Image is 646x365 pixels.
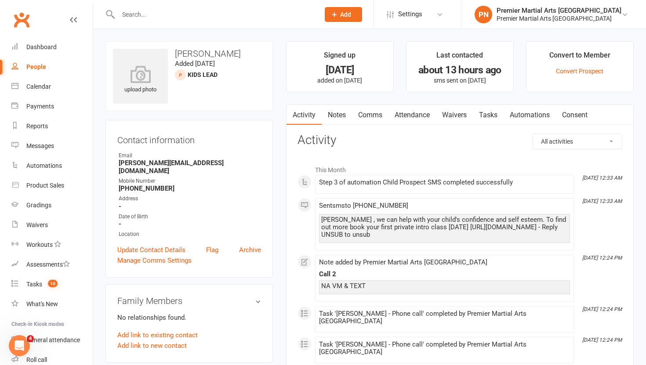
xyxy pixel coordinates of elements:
span: 4 [27,335,34,342]
div: Mobile Number [119,177,261,185]
i: [DATE] 12:33 AM [582,198,622,204]
div: [DATE] [294,65,385,75]
a: Product Sales [11,176,93,195]
a: Reports [11,116,93,136]
a: Automations [504,105,556,125]
div: Gradings [26,202,51,209]
div: NA VM & TEXT [321,282,568,290]
div: Product Sales [26,182,64,189]
div: Tasks [26,281,42,288]
h3: [PERSON_NAME] [113,49,265,58]
a: Manage Comms Settings [117,255,192,266]
div: Dashboard [26,43,57,51]
div: Note added by Premier Martial Arts [GEOGRAPHIC_DATA] [319,259,570,266]
input: Search... [116,8,313,21]
i: [DATE] 12:33 AM [582,175,622,181]
div: Automations [26,162,62,169]
a: Waivers [436,105,473,125]
li: This Month [298,161,622,175]
div: Call 2 [319,271,570,278]
p: No relationships found. [117,312,261,323]
a: Clubworx [11,9,33,31]
div: about 13 hours ago [414,65,505,75]
h3: Contact information [117,132,261,145]
a: What's New [11,294,93,314]
h3: Activity [298,134,622,147]
div: Task '[PERSON_NAME] - Phone call' completed by Premier Martial Arts [GEOGRAPHIC_DATA] [319,310,570,325]
a: General attendance kiosk mode [11,330,93,350]
span: Settings [398,4,422,24]
div: Workouts [26,241,53,248]
a: Activity [287,105,322,125]
a: Convert Prospect [556,68,603,75]
div: Payments [26,103,54,110]
iframe: Intercom live chat [9,335,30,356]
div: PN [475,6,492,23]
i: [DATE] 12:24 PM [582,255,622,261]
a: Attendance [388,105,436,125]
span: 10 [48,280,58,287]
button: Add [325,7,362,22]
strong: [PERSON_NAME][EMAIL_ADDRESS][DOMAIN_NAME] [119,159,261,175]
a: Archive [239,245,261,255]
div: General attendance [26,336,80,343]
span: Add [340,11,351,18]
strong: [PHONE_NUMBER] [119,184,261,192]
div: upload photo [113,65,168,94]
strong: - [119,220,261,228]
div: Step 3 of automation Child Prospect SMS completed successfully [319,179,570,186]
div: Signed up [324,50,356,65]
i: [DATE] 12:24 PM [582,337,622,343]
div: Date of Birth [119,213,261,221]
p: added on [DATE] [294,77,385,84]
div: Waivers [26,221,48,228]
i: [DATE] 12:24 PM [582,306,622,312]
div: Assessments [26,261,70,268]
div: Email [119,152,261,160]
strong: - [119,202,261,210]
div: Premier Martial Arts [GEOGRAPHIC_DATA] [497,14,621,22]
a: Flag [206,245,218,255]
div: Location [119,230,261,239]
a: Waivers [11,215,93,235]
p: sms sent on [DATE] [414,77,505,84]
a: Update Contact Details [117,245,185,255]
a: People [11,57,93,77]
div: [PERSON_NAME] , we can help with your child's confidence and self esteem. To find out more book y... [321,216,568,239]
div: Calendar [26,83,51,90]
div: People [26,63,46,70]
div: Task '[PERSON_NAME] - Phone call' completed by Premier Martial Arts [GEOGRAPHIC_DATA] [319,341,570,356]
div: Reports [26,123,48,130]
a: Automations [11,156,93,176]
div: Premier Martial Arts [GEOGRAPHIC_DATA] [497,7,621,14]
div: Messages [26,142,54,149]
a: Messages [11,136,93,156]
a: Tasks 10 [11,275,93,294]
a: Gradings [11,195,93,215]
a: Workouts [11,235,93,255]
div: Last contacted [436,50,483,65]
span: Kids Lead [188,71,218,78]
a: Dashboard [11,37,93,57]
div: Roll call [26,356,47,363]
a: Notes [322,105,352,125]
a: Add link to existing contact [117,330,198,340]
div: Convert to Member [549,50,610,65]
a: Payments [11,97,93,116]
a: Calendar [11,77,93,97]
a: Tasks [473,105,504,125]
span: Sent sms to [PHONE_NUMBER] [319,202,408,210]
h3: Family Members [117,296,261,306]
time: Added [DATE] [175,60,215,68]
div: Address [119,195,261,203]
a: Consent [556,105,594,125]
a: Assessments [11,255,93,275]
a: Comms [352,105,388,125]
a: Add link to new contact [117,340,187,351]
div: What's New [26,300,58,307]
